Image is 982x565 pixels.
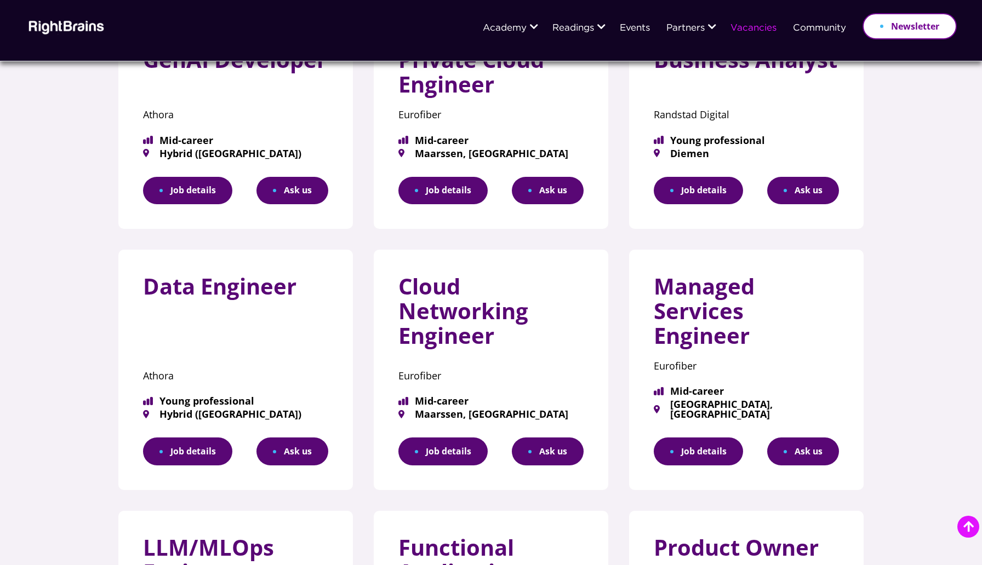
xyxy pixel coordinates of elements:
[398,396,584,406] span: Mid-career
[398,105,584,124] p: Eurofiber
[398,366,584,385] p: Eurofiber
[143,148,328,158] span: Hybrid ([GEOGRAPHIC_DATA])
[654,135,839,145] span: Young professional
[25,19,105,34] img: Rightbrains
[398,148,584,158] span: Maarssen, [GEOGRAPHIC_DATA]
[654,148,839,158] span: Diemen
[256,437,328,465] button: Ask us
[256,177,328,205] button: Ask us
[398,409,584,419] span: Maarssen, [GEOGRAPHIC_DATA]
[512,437,584,465] button: Ask us
[767,437,839,465] button: Ask us
[512,177,584,205] button: Ask us
[863,13,957,39] a: Newsletter
[620,24,650,33] a: Events
[143,48,328,80] h3: GenAI Developer
[654,105,839,124] p: Randstad Digital
[666,24,705,33] a: Partners
[398,177,488,205] a: Job details
[654,386,839,396] span: Mid-career
[654,399,839,419] span: [GEOGRAPHIC_DATA], [GEOGRAPHIC_DATA]
[143,366,328,385] p: Athora
[398,437,488,465] a: Job details
[730,24,777,33] a: Vacancies
[654,274,839,356] h3: Managed Services Engineer
[143,409,328,419] span: Hybrid ([GEOGRAPHIC_DATA])
[654,356,839,376] p: Eurofiber
[654,437,743,465] a: Job details
[143,274,328,307] h3: Data Engineer
[793,24,846,33] a: Community
[143,177,232,205] a: Job details
[143,437,232,465] a: Job details
[398,48,584,105] h3: Private Cloud Engineer
[143,135,328,145] span: Mid-career
[398,135,584,145] span: Mid-career
[552,24,594,33] a: Readings
[654,48,839,80] h3: Business Analyst
[143,396,328,406] span: Young professional
[483,24,527,33] a: Academy
[143,105,328,124] p: Athora
[767,177,839,205] button: Ask us
[654,177,743,205] a: Job details
[398,274,584,356] h3: Cloud Networking Engineer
